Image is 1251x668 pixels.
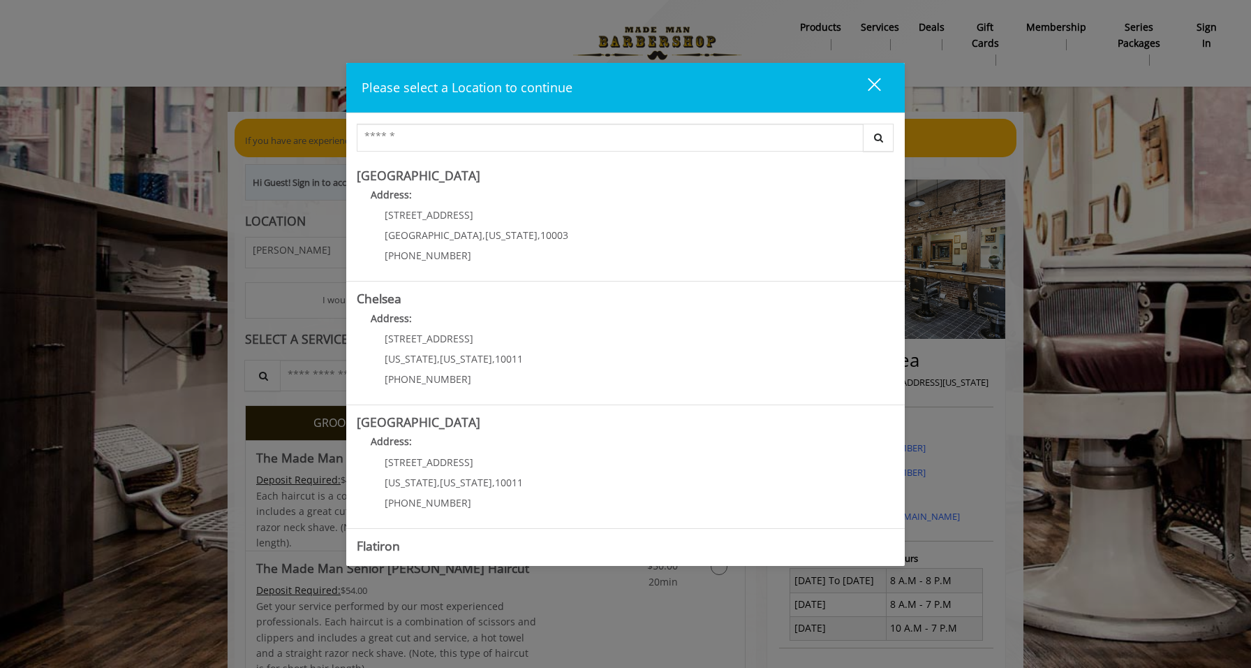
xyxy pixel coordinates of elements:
span: [STREET_ADDRESS] [385,208,473,222]
span: 10011 [495,352,523,365]
span: [US_STATE] [385,352,437,365]
b: [GEOGRAPHIC_DATA] [357,167,480,184]
span: [PHONE_NUMBER] [385,372,471,386]
div: Center Select [357,124,894,159]
span: , [437,476,440,489]
input: Search Center [357,124,864,152]
span: [STREET_ADDRESS] [385,332,473,345]
span: [US_STATE] [485,228,538,242]
b: Flatiron [357,537,400,554]
span: [PHONE_NUMBER] [385,249,471,262]
span: , [492,476,495,489]
span: Please select a Location to continue [362,79,572,96]
span: [PHONE_NUMBER] [385,496,471,509]
span: [US_STATE] [440,352,492,365]
span: , [482,228,485,242]
button: close dialog [842,73,889,102]
b: Address: [371,188,412,201]
b: Address: [371,558,412,572]
span: 10003 [540,228,568,242]
span: [STREET_ADDRESS] [385,456,473,469]
span: , [437,352,440,365]
i: Search button [871,133,887,143]
div: close dialog [852,77,880,98]
b: Address: [371,312,412,325]
span: , [492,352,495,365]
span: [GEOGRAPHIC_DATA] [385,228,482,242]
span: , [538,228,540,242]
b: [GEOGRAPHIC_DATA] [357,414,480,430]
b: Chelsea [357,290,401,307]
span: 10011 [495,476,523,489]
b: Address: [371,435,412,448]
span: [US_STATE] [385,476,437,489]
span: [US_STATE] [440,476,492,489]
